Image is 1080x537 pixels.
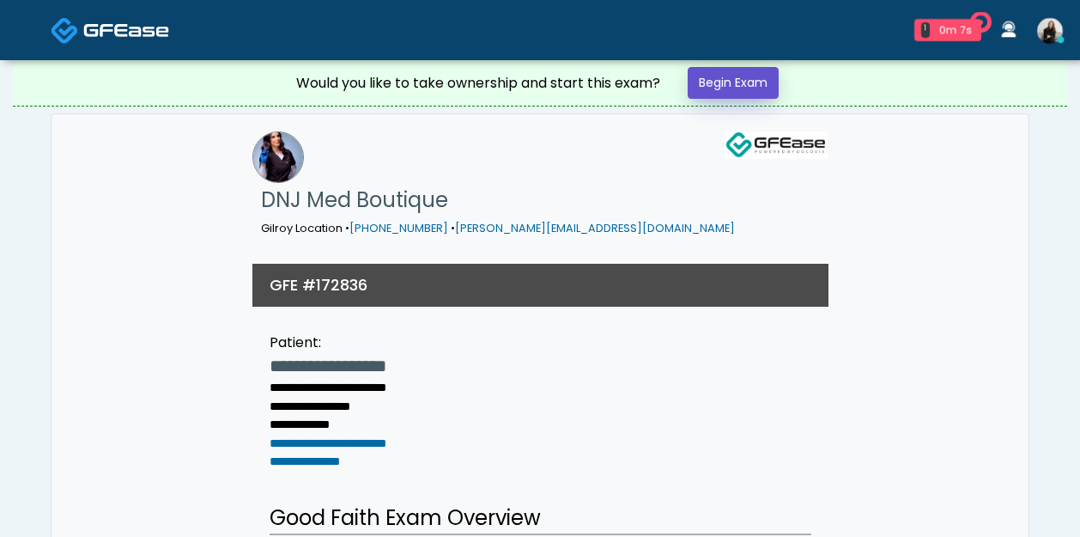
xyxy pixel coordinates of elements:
img: Sydney Lundberg [1037,18,1063,44]
div: 1 [921,22,930,38]
a: [PHONE_NUMBER] [349,221,448,235]
a: [PERSON_NAME][EMAIL_ADDRESS][DOMAIN_NAME] [455,221,735,235]
span: • [345,221,349,235]
small: Gilroy Location [261,221,735,235]
img: Docovia [83,21,169,39]
a: Docovia [51,2,169,58]
img: DNJ Med Boutique [252,131,304,183]
div: 0m 7s [937,22,974,38]
img: GFEase Logo [725,131,828,159]
span: • [451,221,455,235]
img: Docovia [51,16,79,45]
h2: Good Faith Exam Overview [270,503,811,535]
a: Begin Exam [688,67,779,99]
a: 1 0m 7s [904,12,992,48]
div: Patient: [270,333,438,353]
div: Would you like to take ownership and start this exam? [296,73,660,94]
h3: GFE #172836 [270,274,367,296]
h1: DNJ Med Boutique [261,183,735,217]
